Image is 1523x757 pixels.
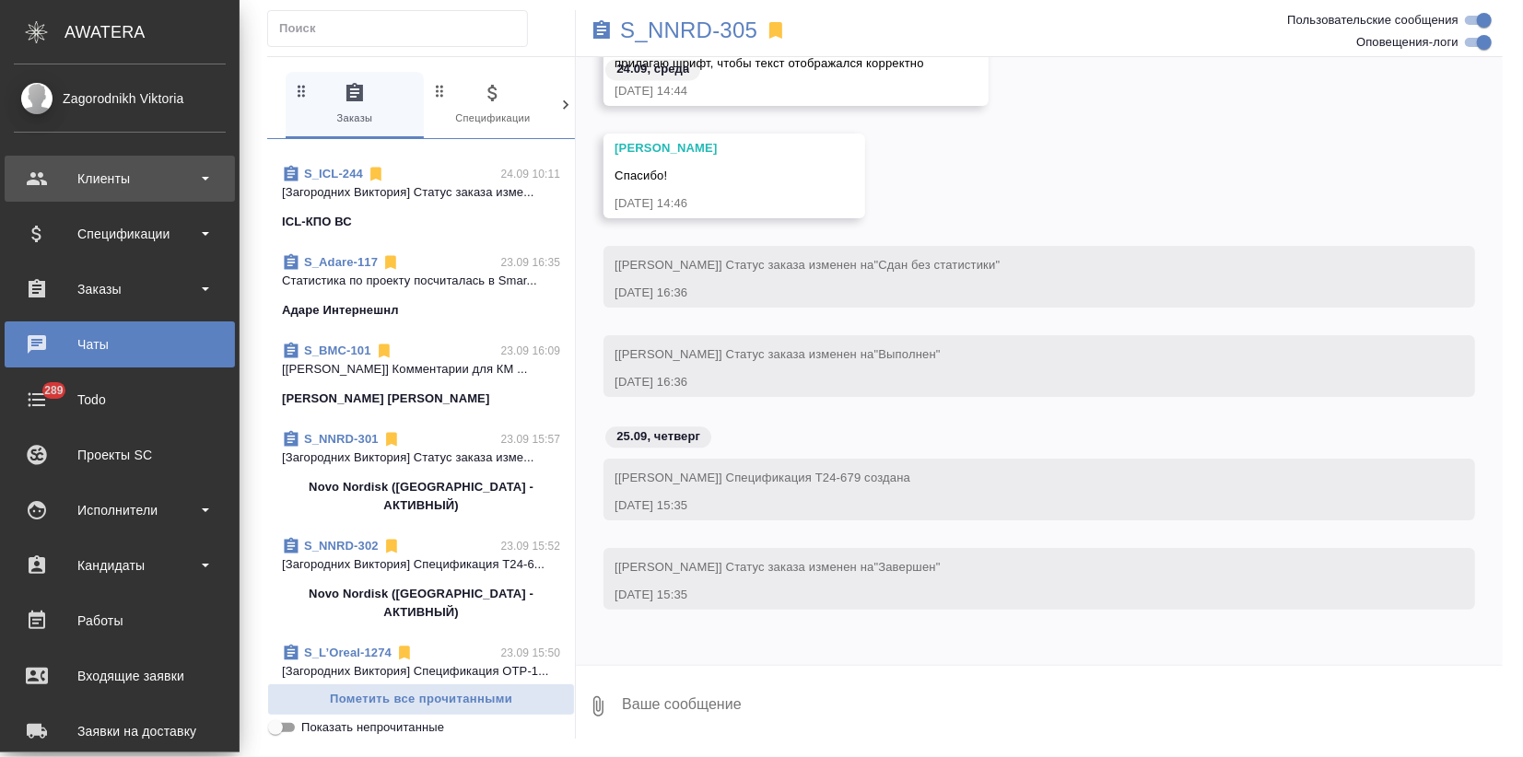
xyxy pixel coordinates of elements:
div: [DATE] 14:46 [615,194,801,213]
span: [[PERSON_NAME]] Статус заказа изменен на [615,347,940,361]
a: Входящие заявки [5,653,235,699]
a: S_NNRD-302 [304,539,379,553]
p: 24.09 10:11 [501,165,561,183]
div: AWATERA [64,14,240,51]
p: 23.09 15:57 [501,430,561,448]
svg: Отписаться [382,537,401,555]
a: Чаты [5,321,235,367]
span: [[PERSON_NAME]] Спецификация T24-679 создана [615,471,910,484]
span: Пользовательские сообщения [1287,11,1459,29]
div: S_ICL-24424.09 10:11[Загородних Виктория] Статус заказа изме...ICL-КПО ВС [267,154,575,242]
p: 24.09, среда [616,60,689,78]
div: [PERSON_NAME] [615,139,801,157]
span: Заказы [293,82,416,127]
div: S_NNRD-30123.09 15:57[Загородних Виктория] Статус заказа изме...Novo Nordisk ([GEOGRAPHIC_DATA] -... [267,419,575,526]
svg: Отписаться [367,165,385,183]
span: [[PERSON_NAME]] Статус заказа изменен на [615,258,1000,272]
p: [PERSON_NAME] [PERSON_NAME] [282,390,490,408]
svg: Отписаться [375,342,393,360]
svg: Зажми и перетащи, чтобы поменять порядок вкладок [293,82,310,99]
div: [DATE] 14:44 [615,82,924,100]
p: ICL-КПО ВС [282,213,352,231]
svg: Отписаться [395,644,414,662]
a: S_L’Oreal-1274 [304,646,392,659]
svg: Зажми и перетащи, чтобы поменять порядок вкладок [431,82,449,99]
p: 23.09 15:52 [501,537,561,555]
span: "Завершен" [874,560,941,574]
p: 23.09 16:09 [501,342,561,360]
div: [DATE] 15:35 [615,496,1411,515]
div: [DATE] 16:36 [615,284,1411,302]
div: Заказы [14,275,226,303]
p: 23.09 16:35 [501,253,561,272]
div: Кандидаты [14,552,226,579]
div: Исполнители [14,496,226,524]
div: Zagorodnikh Viktoria [14,88,226,109]
div: Заявки на доставку [14,717,226,745]
span: Спецификации [431,82,555,127]
div: Todo [14,386,226,413]
div: S_BMC-10123.09 16:09[[PERSON_NAME]] Комментарии для КМ ...[PERSON_NAME] [PERSON_NAME] [267,331,575,419]
p: [Загородних Виктория] Спецификация T24-6... [282,555,560,574]
a: Работы [5,598,235,644]
div: Клиенты [14,165,226,192]
a: Заявки на доставку [5,708,235,754]
p: [Загородних Виктория] Статус заказа изме... [282,448,560,467]
a: S_NNRD-301 [304,432,379,446]
a: S_NNRD-305 [620,21,757,40]
a: S_ICL-244 [304,167,363,181]
div: [DATE] 16:36 [615,373,1411,391]
span: Показать непрочитанные [301,718,444,737]
span: Пометить все прочитанными [277,689,565,710]
span: "Выполнен" [874,347,941,361]
div: Работы [14,607,226,635]
span: Оповещения-логи [1356,33,1459,52]
button: Пометить все прочитанными [267,683,575,716]
p: [[PERSON_NAME]] Комментарии для КМ ... [282,360,560,378]
p: 25.09, четверг [616,427,700,446]
p: Адаре Интернешнл [282,301,399,320]
div: [DATE] 15:35 [615,586,1411,604]
div: S_L’Oreal-127423.09 15:50[Загородних Виктория] Спецификация OTP-1...ЗАО "ЛОРЕАЛЬ" [267,633,575,721]
div: S_NNRD-30223.09 15:52[Загородних Виктория] Спецификация T24-6...Novo Nordisk ([GEOGRAPHIC_DATA] -... [267,526,575,633]
a: S_Adare-117 [304,255,378,269]
div: Чаты [14,331,226,358]
a: Проекты SC [5,432,235,478]
svg: Отписаться [382,430,401,448]
p: [Загородних Виктория] Спецификация OTP-1... [282,662,560,681]
div: Спецификации [14,220,226,248]
p: Cтатистика по проекту посчиталась в Smar... [282,272,560,290]
span: "Сдан без статистики" [874,258,1001,272]
a: S_BMC-101 [304,344,371,357]
p: 23.09 15:50 [501,644,561,662]
p: Novo Nordisk ([GEOGRAPHIC_DATA] - АКТИВНЫЙ) [282,585,560,622]
svg: Отписаться [381,253,400,272]
p: [Загородних Виктория] Статус заказа изме... [282,183,560,202]
input: Поиск [279,16,527,41]
div: S_Adare-11723.09 16:35Cтатистика по проекту посчиталась в Smar...Адаре Интернешнл [267,242,575,331]
div: Входящие заявки [14,662,226,690]
p: Novo Nordisk ([GEOGRAPHIC_DATA] - АКТИВНЫЙ) [282,478,560,515]
span: 289 [33,381,75,400]
span: [[PERSON_NAME]] Статус заказа изменен на [615,560,940,574]
div: Проекты SC [14,441,226,469]
a: 289Todo [5,377,235,423]
span: Спасибо! [615,169,667,182]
